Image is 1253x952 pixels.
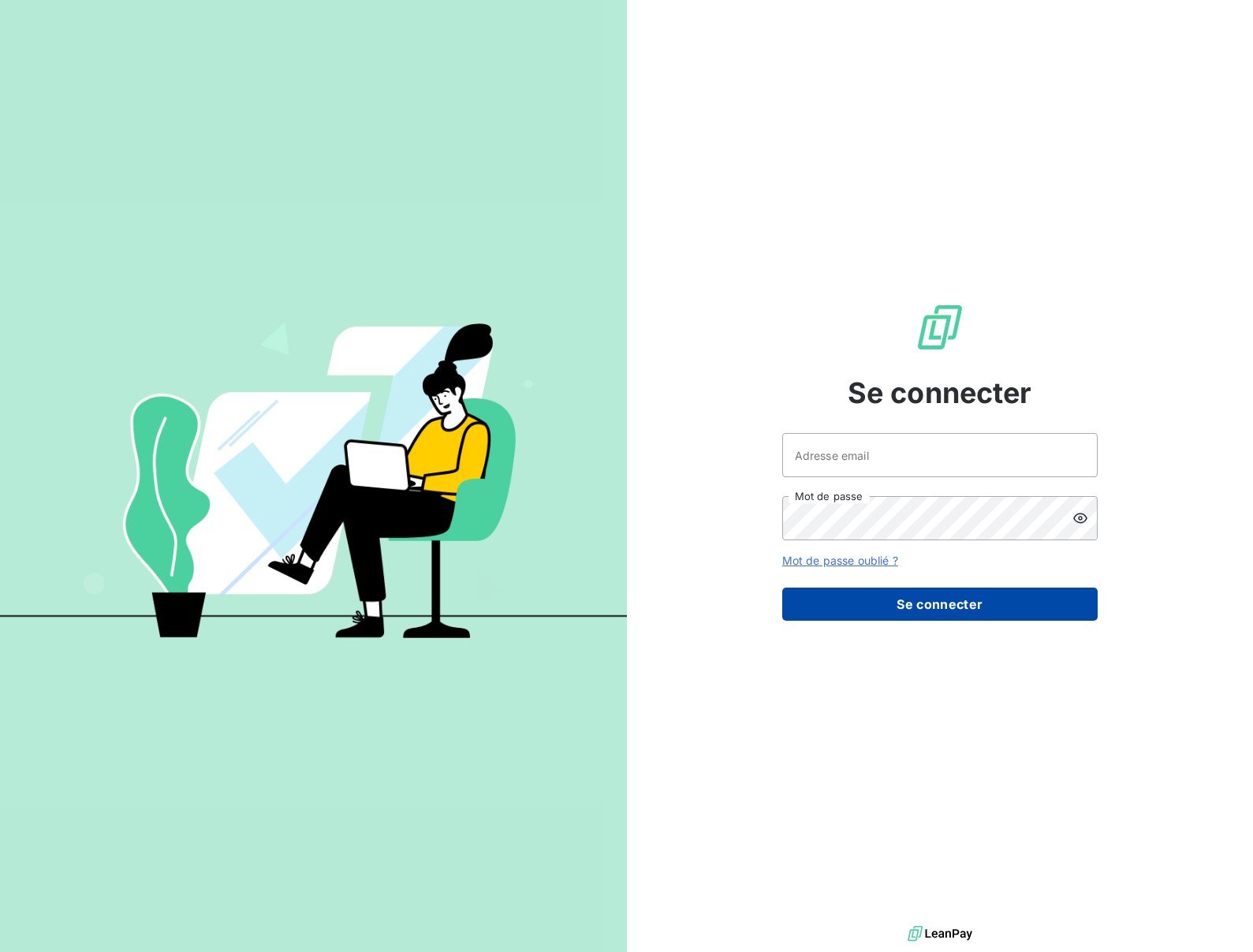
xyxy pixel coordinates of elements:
button: Se connecter [782,588,1098,621]
img: Logo LeanPay [915,302,965,353]
a: Mot de passe oublié ? [782,554,898,567]
img: logo [908,922,972,946]
span: Se connecter [848,371,1032,414]
input: placeholder [782,433,1098,477]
